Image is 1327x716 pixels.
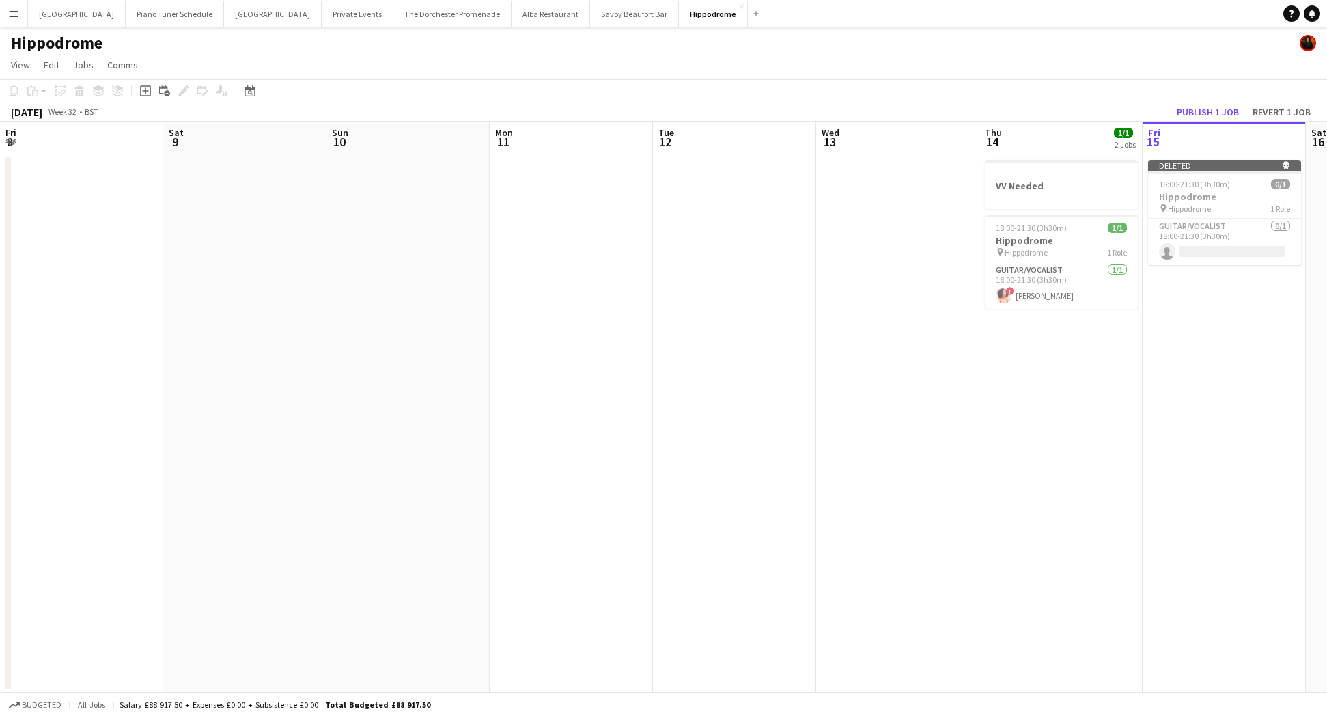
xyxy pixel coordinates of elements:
[1148,219,1301,265] app-card-role: Guitar/Vocalist0/118:00-21:30 (3h30m)
[120,700,430,710] div: Salary £88 917.50 + Expenses £0.00 + Subsistence £0.00 =
[28,1,126,27] button: [GEOGRAPHIC_DATA]
[325,700,430,710] span: Total Budgeted £88 917.50
[985,215,1138,309] app-job-card: 18:00-21:30 (3h30m)1/1Hippodrome Hippodrome1 RoleGuitar/Vocalist1/118:00-21:30 (3h30m)![PERSON_NAME]
[985,234,1138,247] h3: Hippodrome
[1107,247,1127,258] span: 1 Role
[1115,139,1136,150] div: 2 Jobs
[1006,287,1014,295] span: !
[224,1,322,27] button: [GEOGRAPHIC_DATA]
[107,59,138,71] span: Comms
[1271,179,1290,189] span: 0/1
[102,56,143,74] a: Comms
[1311,126,1326,139] span: Sat
[38,56,65,74] a: Edit
[985,160,1138,209] app-job-card: VV Needed
[75,700,108,710] span: All jobs
[393,1,512,27] button: The Dorchester Promenade
[44,59,59,71] span: Edit
[73,59,94,71] span: Jobs
[169,126,184,139] span: Sat
[5,56,36,74] a: View
[22,700,61,710] span: Budgeted
[985,180,1138,192] h3: VV Needed
[11,59,30,71] span: View
[5,126,16,139] span: Fri
[1108,223,1127,233] span: 1/1
[1148,160,1301,171] div: Deleted
[126,1,224,27] button: Piano Tuner Schedule
[1247,103,1316,121] button: Revert 1 job
[11,33,102,53] h1: Hippodrome
[1159,179,1230,189] span: 18:00-21:30 (3h30m)
[85,107,98,117] div: BST
[322,1,393,27] button: Private Events
[983,134,1002,150] span: 14
[495,126,513,139] span: Mon
[679,1,748,27] button: Hippodrome
[658,126,674,139] span: Tue
[656,134,674,150] span: 12
[590,1,679,27] button: Savoy Beaufort Bar
[985,126,1002,139] span: Thu
[11,105,42,119] div: [DATE]
[330,134,348,150] span: 10
[493,134,513,150] span: 11
[68,56,99,74] a: Jobs
[1148,126,1160,139] span: Fri
[1171,103,1244,121] button: Publish 1 job
[1300,35,1316,51] app-user-avatar: Celine Amara
[1168,204,1211,214] span: Hippodrome
[1148,160,1301,265] app-job-card: Deleted 18:00-21:30 (3h30m)0/1Hippodrome Hippodrome1 RoleGuitar/Vocalist0/118:00-21:30 (3h30m)
[512,1,590,27] button: Alba Restaurant
[3,134,16,150] span: 8
[1114,128,1133,138] span: 1/1
[1146,134,1160,150] span: 15
[45,107,79,117] span: Week 32
[996,223,1067,233] span: 18:00-21:30 (3h30m)
[1005,247,1048,258] span: Hippodrome
[1309,134,1326,150] span: 16
[1148,191,1301,203] h3: Hippodrome
[822,126,839,139] span: Wed
[1270,204,1290,214] span: 1 Role
[985,262,1138,309] app-card-role: Guitar/Vocalist1/118:00-21:30 (3h30m)![PERSON_NAME]
[7,698,64,713] button: Budgeted
[167,134,184,150] span: 9
[332,126,348,139] span: Sun
[820,134,839,150] span: 13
